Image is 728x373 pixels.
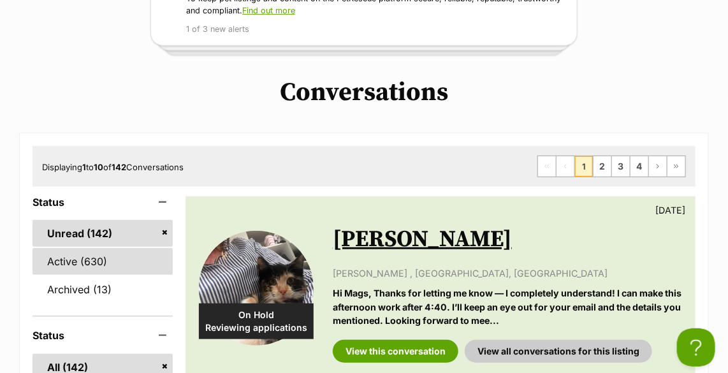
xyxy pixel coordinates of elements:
strong: 1 [82,162,86,172]
header: Status [33,196,173,208]
img: Frankie [199,231,314,346]
a: Page 4 [630,156,648,177]
a: Archived (13) [33,276,173,303]
a: View this conversation [333,340,458,363]
p: 1 of 3 new alerts [186,24,567,36]
iframe: Help Scout Beacon - Open [677,328,715,367]
nav: Pagination [537,156,686,177]
header: Status [33,330,173,341]
span: Displaying to of Conversations [42,162,184,172]
span: First page [538,156,556,177]
a: Next page [649,156,667,177]
p: [PERSON_NAME] , [GEOGRAPHIC_DATA], [GEOGRAPHIC_DATA] [333,267,682,280]
a: Page 3 [612,156,630,177]
p: Hi Mags, Thanks for letting me know — I completely understand! I can make this afternoon work aft... [333,286,682,327]
a: Unread (142) [33,220,173,247]
a: [PERSON_NAME] [333,225,512,254]
div: On Hold [199,304,314,339]
a: Last page [667,156,685,177]
a: Find out more [242,6,295,15]
span: Previous page [557,156,574,177]
a: View all conversations for this listing [465,340,652,363]
a: Page 2 [593,156,611,177]
a: Active (630) [33,248,173,275]
strong: 10 [94,162,103,172]
p: [DATE] [655,203,685,217]
strong: 142 [112,162,126,172]
span: Reviewing applications [199,321,314,334]
span: Page 1 [575,156,593,177]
